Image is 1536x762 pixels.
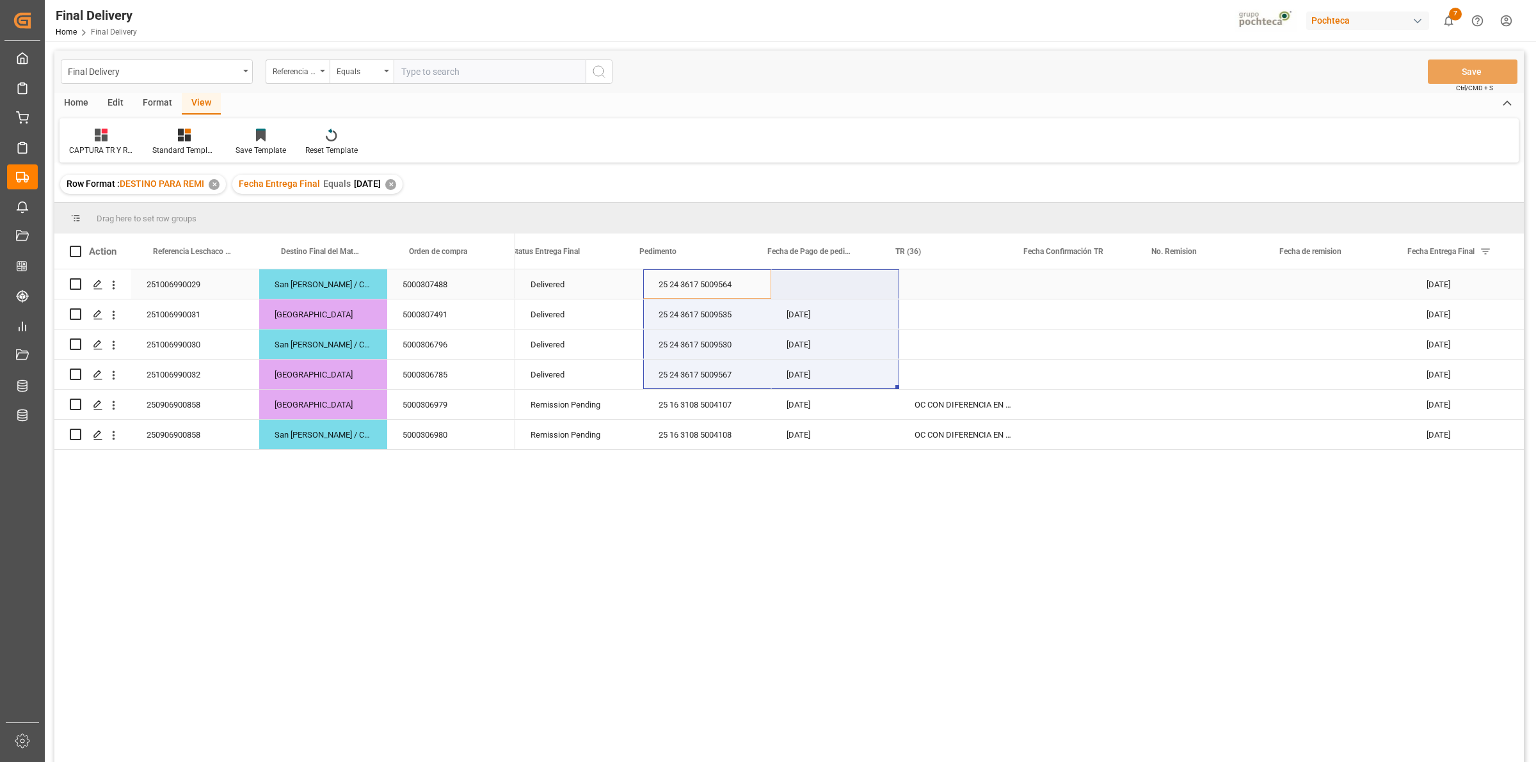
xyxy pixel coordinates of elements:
span: Pedimento [639,247,676,256]
div: OC CON DIFERENCIA EN SAP [899,420,1027,449]
div: [DATE] [771,420,899,449]
div: [DATE] [771,360,899,389]
span: Equals [323,179,351,189]
span: Row Format : [67,179,120,189]
span: Fecha Confirmación TR [1023,247,1103,256]
div: San [PERSON_NAME] / CDMX [259,420,387,449]
div: San [PERSON_NAME] / CDMX [259,329,387,359]
div: 251006990029 [131,269,259,299]
span: Orden de compra [409,247,467,256]
div: View [182,93,221,115]
div: Press SPACE to select this row. [54,269,515,299]
div: 25 16 3108 5004107 [643,390,771,419]
div: Remission Pending [515,420,643,449]
div: Remission Pending [515,390,643,419]
div: 251006990031 [131,299,259,329]
button: show 7 new notifications [1434,6,1463,35]
div: Final Delivery [68,63,239,79]
div: 5000307491 [387,299,515,329]
div: Action [89,246,116,257]
span: Destino Final del Material [281,247,360,256]
span: 7 [1449,8,1462,20]
div: 5000306796 [387,329,515,359]
span: Fecha de remision [1279,247,1341,256]
a: Home [56,28,77,36]
div: [GEOGRAPHIC_DATA] [259,390,387,419]
input: Type to search [394,60,586,84]
span: DESTINO PARA REMI [120,179,204,189]
div: Final Delivery [56,6,137,25]
div: Delivered [515,269,643,299]
div: 25 24 3617 5009535 [643,299,771,329]
div: Delivered [515,329,643,359]
span: Fecha de Pago de pedimento [767,247,853,256]
div: CAPTURA TR Y RETRASO CON ENTREGA Y SUCURSAL [69,145,133,156]
div: Delivered [515,299,643,329]
span: Status Entrega Final [511,247,580,256]
div: Format [133,93,182,115]
div: 5000306979 [387,390,515,419]
div: San [PERSON_NAME] / CDMX [259,269,387,299]
div: 5000306980 [387,420,515,449]
button: search button [586,60,612,84]
button: open menu [61,60,253,84]
div: [DATE] [771,299,899,329]
div: Save Template [236,145,286,156]
div: 251006990030 [131,329,259,359]
img: pochtecaImg.jpg_1689854062.jpg [1235,10,1298,32]
button: Pochteca [1306,8,1434,33]
div: [DATE] [771,390,899,419]
span: Fecha Entrega Final [1407,247,1475,256]
div: 251006990032 [131,360,259,389]
div: 25 16 3108 5004108 [643,420,771,449]
div: 250906900858 [131,390,259,419]
div: Reset Template [305,145,358,156]
button: Help Center [1463,6,1492,35]
div: [DATE] [771,329,899,359]
div: 25 24 3617 5009564 [643,269,771,299]
div: 25 24 3617 5009567 [643,360,771,389]
span: No. Remision [1151,247,1197,256]
div: Delivered [515,360,643,389]
div: OC CON DIFERENCIA EN SAP [899,390,1027,419]
div: [GEOGRAPHIC_DATA] [259,299,387,329]
span: Ctrl/CMD + S [1456,83,1493,93]
span: Fecha Entrega Final [239,179,320,189]
div: 250906900858 [131,420,259,449]
div: ✕ [385,179,396,190]
div: 5000307488 [387,269,515,299]
span: TR (36) [895,247,921,256]
button: open menu [266,60,330,84]
div: 5000306785 [387,360,515,389]
div: Press SPACE to select this row. [54,420,515,450]
div: ✕ [209,179,220,190]
div: Home [54,93,98,115]
button: open menu [330,60,394,84]
div: Equals [337,63,380,77]
div: Standard Templates [152,145,216,156]
div: Edit [98,93,133,115]
div: Press SPACE to select this row. [54,390,515,420]
div: Press SPACE to select this row. [54,360,515,390]
div: Press SPACE to select this row. [54,299,515,329]
div: Referencia Leschaco (Impo) [273,63,316,77]
div: Press SPACE to select this row. [54,329,515,360]
span: Referencia Leschaco (Impo) [153,247,232,256]
div: [GEOGRAPHIC_DATA] [259,360,387,389]
button: Save [1428,60,1517,84]
span: Drag here to set row groups [97,214,196,223]
span: [DATE] [354,179,381,189]
div: Pochteca [1306,12,1429,30]
div: 25 24 3617 5009530 [643,329,771,359]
